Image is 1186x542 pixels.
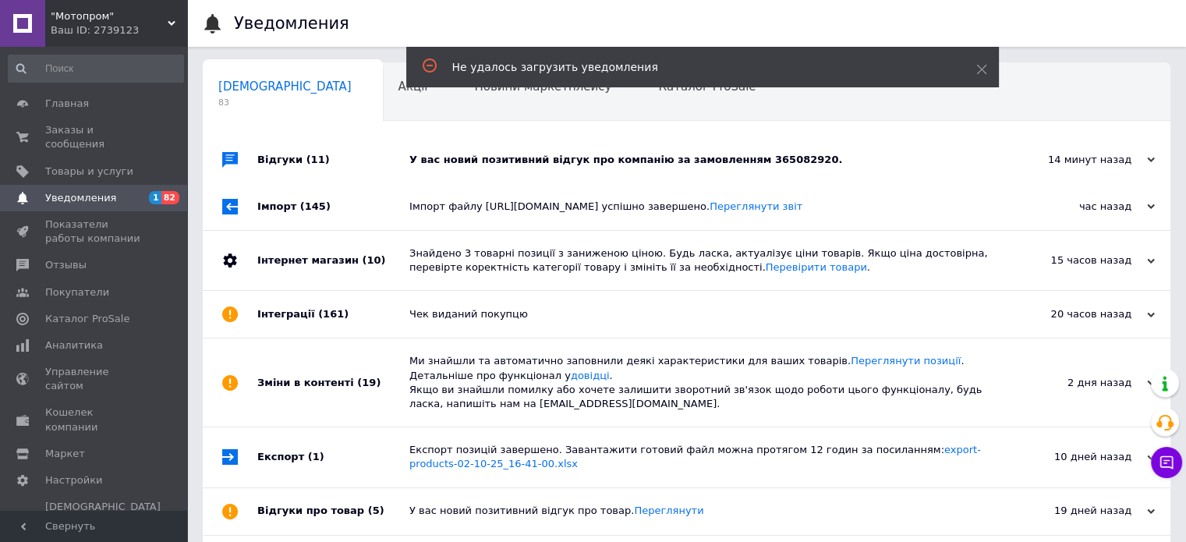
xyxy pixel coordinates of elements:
div: Експорт [257,427,409,487]
span: Товары и услуги [45,165,133,179]
div: Імпорт [257,183,409,230]
div: час назад [999,200,1155,214]
div: Ми знайшли та автоматично заповнили деякі характеристики для ваших товарів. . Детальніше про функ... [409,354,999,411]
span: Главная [45,97,89,111]
input: Поиск [8,55,184,83]
div: Інтеграції [257,291,409,338]
div: Імпорт файлу [URL][DOMAIN_NAME] успішно завершено. [409,200,999,214]
button: Чат с покупателем [1151,447,1182,478]
div: Інтернет магазин [257,231,409,290]
span: Показатели работы компании [45,218,144,246]
span: (11) [306,154,330,165]
div: Чек виданий покупцю [409,307,999,321]
span: 83 [218,97,352,108]
span: [DEMOGRAPHIC_DATA] [218,80,352,94]
span: 82 [161,191,179,204]
div: Експорт позицій завершено. Завантажити готовий файл можна протягом 12 годин за посиланням: [409,443,999,471]
div: У вас новий позитивний відгук про компанію за замовленням 365082920. [409,153,999,167]
span: (161) [318,308,349,320]
span: (19) [357,377,381,388]
span: Маркет [45,447,85,461]
div: 15 часов назад [999,253,1155,267]
span: Настройки [45,473,102,487]
div: Ваш ID: 2739123 [51,23,187,37]
div: Зміни в контенті [257,338,409,427]
div: У вас новий позитивний відгук про товар. [409,504,999,518]
span: Покупатели [45,285,109,299]
a: Переглянути [634,505,703,516]
span: Акції [398,80,428,94]
span: Отзывы [45,258,87,272]
span: Аналитика [45,338,103,352]
div: Знайдено 3 товарні позиції з заниженою ціною. Будь ласка, актуалізує ціни товарів. Якщо ціна дост... [409,246,999,275]
span: "Mотопром" [51,9,168,23]
span: (10) [362,254,385,266]
a: export-products-02-10-25_16-41-00.xlsx [409,444,981,469]
div: Відгуки [257,136,409,183]
span: Заказы и сообщения [45,123,144,151]
a: Переглянути позиції [851,355,961,367]
div: 19 дней назад [999,504,1155,518]
span: (1) [308,451,324,462]
div: 2 дня назад [999,376,1155,390]
div: 10 дней назад [999,450,1155,464]
div: Не удалось загрузить уведомления [452,59,937,75]
div: Відгуки про товар [257,488,409,535]
span: Каталог ProSale [45,312,129,326]
div: 20 часов назад [999,307,1155,321]
a: Перевірити товари [766,261,867,273]
a: довідці [571,370,610,381]
span: 1 [149,191,161,204]
div: 14 минут назад [999,153,1155,167]
span: (5) [368,505,384,516]
span: (145) [300,200,331,212]
span: Управление сайтом [45,365,144,393]
a: Переглянути звіт [710,200,802,212]
span: Уведомления [45,191,116,205]
h1: Уведомления [234,14,349,33]
span: Кошелек компании [45,406,144,434]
